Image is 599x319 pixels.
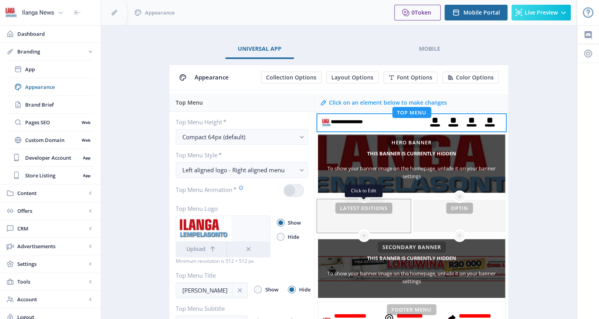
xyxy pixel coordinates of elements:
a: Pages SEOWeb [8,114,93,131]
h5: This banner is currently hidden [367,147,456,160]
a: Developer AccountApp [8,149,93,166]
div: Top Menu [176,94,310,111]
span: Mobile [419,46,440,52]
h5: This banner is currently hidden [367,252,456,264]
span: Settings [17,260,86,268]
span: Color Options [456,74,494,81]
button: Compact 64px (default) [176,129,308,145]
button: Layout Options [326,72,379,83]
div: Minimum resolution is 512 × 512 px. [176,257,270,265]
span: Font Options [397,74,432,81]
span: Hide [285,232,299,242]
span: CRM [17,225,86,232]
div: To show your banner image on the homepage, unhide it on your banner settings [318,269,505,285]
span: Upload [186,246,206,252]
a: Brand Brief [8,96,93,113]
label: Top Menu Style [176,151,302,159]
span: Developer Account [25,154,80,162]
img: 95eac9c1-8d7f-4c8e-a104-543c96928447.png [176,216,231,241]
span: Token [415,9,431,16]
nb-badge: App [80,154,93,162]
span: Content [17,189,86,197]
span: Universal App [238,46,281,52]
span: Appearance [195,73,229,81]
button: 0Token [394,5,441,20]
a: Custom DomainWeb [8,131,93,149]
span: Show [285,218,301,227]
a: App [8,61,93,78]
button: Collection Options [261,72,322,83]
button: Mobile Portal [445,5,507,20]
label: Top Menu Height [176,118,302,126]
button: Font Options [383,72,437,83]
span: Show [262,285,278,294]
span: Click to Edit [351,188,376,194]
nb-icon: info [236,286,244,294]
span: Dashboard [17,30,94,38]
a: Store ListingApp [8,167,93,184]
img: 6e32966d-d278-493e-af78-9af65f0c2223.png [5,6,17,19]
span: Live Preview [525,9,558,16]
button: info [232,282,248,298]
span: Hide [296,285,310,294]
div: Compact 64px (default) [182,132,295,142]
span: Offers [17,207,86,215]
a: Appearance [8,78,93,96]
label: Top Menu Title [176,271,241,279]
span: Custom Domain [25,136,79,144]
input: Ilanga News [176,282,248,298]
span: Account [17,295,86,303]
button: Upload [176,241,226,257]
label: Top Menu Animation [176,184,243,195]
span: App [25,65,93,73]
div: To show your banner image on the homepage, unhide it on your banner settings [318,164,505,180]
span: Appearance [25,83,93,91]
span: Mobile Portal [463,9,500,16]
span: Collection Options [266,74,316,81]
nb-badge: Web [79,136,93,144]
label: Top Menu Logo [176,205,264,212]
span: Appearance [145,9,175,17]
span: Branding [17,48,86,55]
span: Pages SEO [25,118,79,126]
span: Brand Brief [25,101,93,109]
span: Layout Options [331,74,373,81]
span: Store Listing [25,171,80,179]
a: Mobile [406,39,452,58]
nb-badge: App [80,171,93,179]
button: Color Options [442,72,499,83]
div: Click on an element below to make changes [329,99,447,107]
div: Left aligned logo - Right aligned menu [182,165,295,175]
span: Tools [17,278,86,286]
button: Live Preview [511,5,571,20]
div: Ilanga News [22,4,54,21]
nb-badge: Web [79,118,93,126]
button: Left aligned logo - Right aligned menu [176,162,308,178]
a: Universal App [225,39,294,58]
span: Advertisements [17,242,86,250]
